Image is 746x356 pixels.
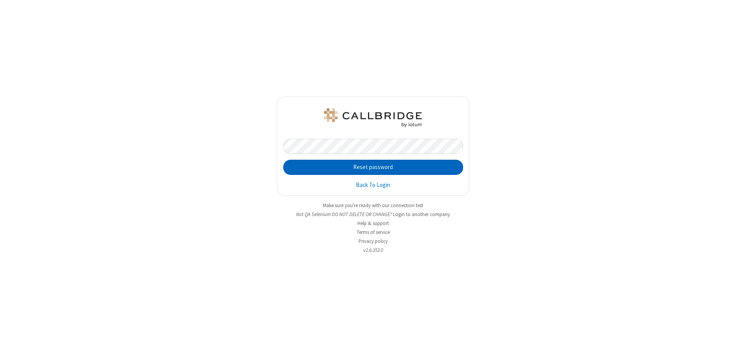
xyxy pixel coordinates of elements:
a: Back To Login [356,181,390,190]
a: Privacy policy [359,238,388,244]
button: Reset password [283,160,463,175]
iframe: Chat [727,336,740,351]
a: Make sure you're ready with our connection test [323,202,423,209]
a: Terms of service [357,229,390,236]
li: v2.6.353.0 [277,246,469,254]
button: Login to another company [393,211,450,218]
li: Not QA Selenium DO NOT DELETE OR CHANGE? [277,211,469,218]
img: QA Selenium DO NOT DELETE OR CHANGE [322,108,424,127]
a: Help & support [357,220,389,227]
